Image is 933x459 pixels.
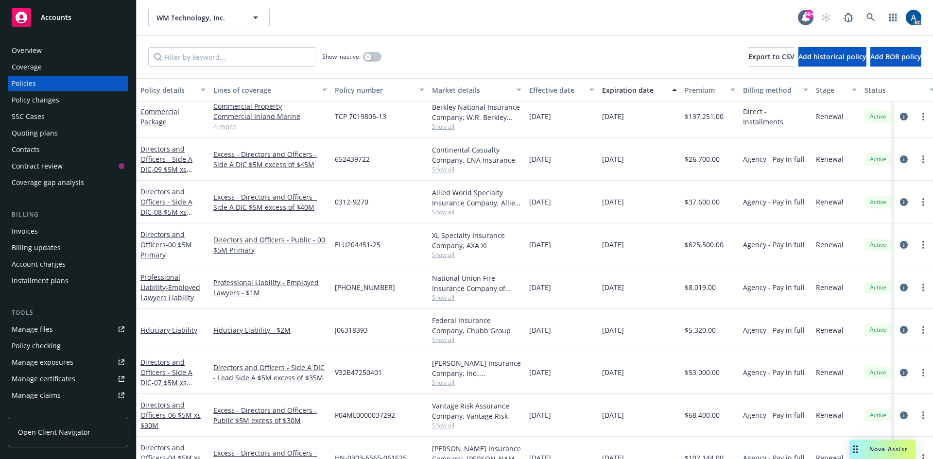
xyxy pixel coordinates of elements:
[883,8,903,27] a: Switch app
[156,13,241,23] span: WM Technology, Inc.
[331,78,428,102] button: Policy number
[805,10,813,18] div: 99+
[869,445,908,453] span: Nova Assist
[213,101,327,111] a: Commercial Property
[898,239,910,251] a: circleInformation
[685,85,725,95] div: Premium
[529,85,584,95] div: Effective date
[917,367,929,378] a: more
[12,175,84,190] div: Coverage gap analysis
[41,14,71,21] span: Accounts
[8,308,128,318] div: Tools
[12,142,40,157] div: Contacts
[335,367,382,377] span: V32B47250401
[213,121,327,132] a: 4 more
[12,256,66,272] div: Account charges
[432,401,521,421] div: Vantage Risk Assurance Company, Vantage Risk
[743,367,805,377] span: Agency - Pay in full
[8,388,128,403] a: Manage claims
[917,324,929,336] a: more
[529,239,551,250] span: [DATE]
[685,410,720,420] span: $68,400.00
[748,47,795,67] button: Export to CSV
[898,153,910,165] a: circleInformation
[432,187,521,208] div: Allied World Specialty Insurance Company, Allied World Assurance Company (AWAC)
[213,149,327,170] a: Excess - Directors and Officers - Side A DIC $5M excess of $45M
[529,111,551,121] span: [DATE]
[685,154,720,164] span: $26,700.00
[743,282,805,292] span: Agency - Pay in full
[12,92,59,108] div: Policy changes
[917,111,929,122] a: more
[213,362,327,383] a: Directors and Officers - Side A DIC - Lead Side A $5M excess of $35M
[602,325,624,335] span: [DATE]
[140,240,192,259] span: - 00 $5M Primary
[868,112,888,121] span: Active
[868,198,888,206] span: Active
[213,192,327,212] a: Excess - Directors and Officers - Side A DIC $5M excess of $40M
[816,239,844,250] span: Renewal
[685,239,724,250] span: $625,500.00
[213,277,327,298] a: Professional Liability - Employed Lawyers - $1M
[864,85,924,95] div: Status
[906,10,921,25] img: photo
[12,338,61,354] div: Policy checking
[743,106,808,127] span: Direct - Installments
[602,85,666,95] div: Expiration date
[798,52,866,61] span: Add historical policy
[917,409,929,421] a: more
[8,92,128,108] a: Policy changes
[140,187,192,227] a: Directors and Officers - Side A DIC
[602,282,624,292] span: [DATE]
[12,240,61,255] div: Billing updates
[335,197,368,207] span: 0312-9270
[898,282,910,293] a: circleInformation
[816,111,844,121] span: Renewal
[898,324,910,336] a: circleInformation
[8,142,128,157] a: Contacts
[12,76,36,91] div: Policies
[432,145,521,165] div: Continental Casualty Company, CNA Insurance
[12,273,69,289] div: Installment plans
[816,367,844,377] span: Renewal
[8,371,128,387] a: Manage certificates
[816,8,836,27] a: Start snowing
[870,52,921,61] span: Add BOR policy
[685,111,724,121] span: $137,251.00
[322,52,359,61] span: Show inactive
[12,109,45,124] div: SSC Cases
[432,122,521,131] span: Show all
[140,107,179,126] a: Commercial Package
[432,421,521,429] span: Show all
[140,357,192,397] a: Directors and Officers - Side A DIC
[432,208,521,216] span: Show all
[335,111,386,121] span: TCP 7019805-13
[428,78,525,102] button: Market details
[898,409,910,421] a: circleInformation
[812,78,861,102] button: Stage
[868,155,888,164] span: Active
[335,325,368,335] span: J06318393
[8,355,128,370] a: Manage exposures
[140,144,192,184] a: Directors and Officers - Side A DIC
[917,196,929,208] a: more
[18,427,90,437] span: Open Client Navigator
[140,410,201,430] span: - 06 $5M xs $30M
[743,197,805,207] span: Agency - Pay in full
[12,223,38,239] div: Invoices
[140,272,200,302] a: Professional Liability
[8,273,128,289] a: Installment plans
[602,154,624,164] span: [DATE]
[685,325,716,335] span: $5,320.00
[898,367,910,378] a: circleInformation
[148,8,270,27] button: WM Technology, Inc.
[213,405,327,425] a: Excess - Directors and Officers - Public $5M excess of $30M
[432,230,521,251] div: XL Specialty Insurance Company, AXA XL
[529,154,551,164] span: [DATE]
[529,282,551,292] span: [DATE]
[432,378,521,387] span: Show all
[898,111,910,122] a: circleInformation
[140,165,192,184] span: - 09 $5M xs $45M Excess
[8,338,128,354] a: Policy checking
[8,175,128,190] a: Coverage gap analysis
